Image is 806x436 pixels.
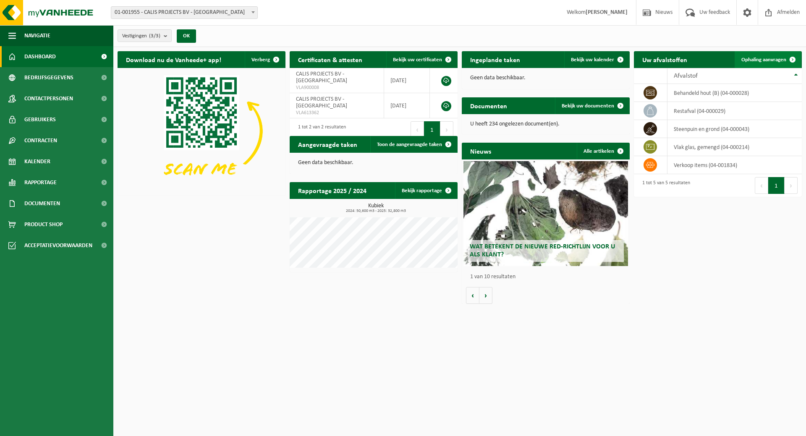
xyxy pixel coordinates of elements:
count: (3/3) [149,33,160,39]
span: Product Shop [24,214,63,235]
a: Bekijk uw kalender [564,51,629,68]
a: Alle artikelen [577,143,629,159]
span: Documenten [24,193,60,214]
span: Verberg [251,57,270,63]
a: Ophaling aanvragen [735,51,801,68]
h2: Aangevraagde taken [290,136,366,152]
span: Ophaling aanvragen [741,57,786,63]
button: Verberg [245,51,285,68]
span: Kalender [24,151,50,172]
img: Download de VHEPlus App [118,68,285,194]
button: OK [177,29,196,43]
button: 1 [424,121,440,138]
a: Bekijk rapportage [395,182,457,199]
span: 01-001955 - CALIS PROJECTS BV - GELUWE [111,7,257,18]
td: [DATE] [384,93,429,118]
span: Afvalstof [674,73,698,79]
div: 1 tot 2 van 2 resultaten [294,120,346,139]
h2: Rapportage 2025 / 2024 [290,182,375,198]
span: Contracten [24,130,57,151]
span: Toon de aangevraagde taken [377,142,442,147]
button: Previous [755,177,768,194]
h2: Certificaten & attesten [290,51,371,68]
td: restafval (04-000029) [667,102,802,120]
span: Bekijk uw certificaten [393,57,442,63]
td: [DATE] [384,68,429,93]
span: Dashboard [24,46,56,67]
span: VLA613362 [296,110,377,116]
span: Vestigingen [122,30,160,42]
h2: Uw afvalstoffen [634,51,696,68]
button: Volgende [479,287,492,304]
a: Bekijk uw documenten [555,97,629,114]
p: Geen data beschikbaar. [470,75,621,81]
h2: Ingeplande taken [462,51,529,68]
span: CALIS PROJECTS BV - [GEOGRAPHIC_DATA] [296,71,347,84]
span: Contactpersonen [24,88,73,109]
button: Vorige [466,287,479,304]
td: steenpuin en grond (04-000043) [667,120,802,138]
button: Next [440,121,453,138]
div: 1 tot 5 van 5 resultaten [638,176,690,195]
span: Bekijk uw documenten [562,103,614,109]
p: U heeft 234 ongelezen document(en). [470,121,621,127]
button: Vestigingen(3/3) [118,29,172,42]
span: 01-001955 - CALIS PROJECTS BV - GELUWE [111,6,258,19]
span: Rapportage [24,172,57,193]
p: Geen data beschikbaar. [298,160,449,166]
button: 1 [768,177,785,194]
span: Acceptatievoorwaarden [24,235,92,256]
span: Gebruikers [24,109,56,130]
span: CALIS PROJECTS BV - [GEOGRAPHIC_DATA] [296,96,347,109]
button: Previous [411,121,424,138]
h3: Kubiek [294,203,458,213]
h2: Documenten [462,97,516,114]
span: Bekijk uw kalender [571,57,614,63]
p: 1 van 10 resultaten [470,274,625,280]
td: verkoop items (04-001834) [667,156,802,174]
h2: Nieuws [462,143,500,159]
span: Bedrijfsgegevens [24,67,73,88]
span: 2024: 50,600 m3 - 2025: 32,800 m3 [294,209,458,213]
span: VLA900008 [296,84,377,91]
button: Next [785,177,798,194]
span: Wat betekent de nieuwe RED-richtlijn voor u als klant? [470,243,615,258]
a: Wat betekent de nieuwe RED-richtlijn voor u als klant? [463,161,628,266]
td: behandeld hout (B) (04-000028) [667,84,802,102]
td: vlak glas, gemengd (04-000214) [667,138,802,156]
h2: Download nu de Vanheede+ app! [118,51,230,68]
a: Toon de aangevraagde taken [370,136,457,153]
strong: [PERSON_NAME] [586,9,628,16]
span: Navigatie [24,25,50,46]
a: Bekijk uw certificaten [386,51,457,68]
